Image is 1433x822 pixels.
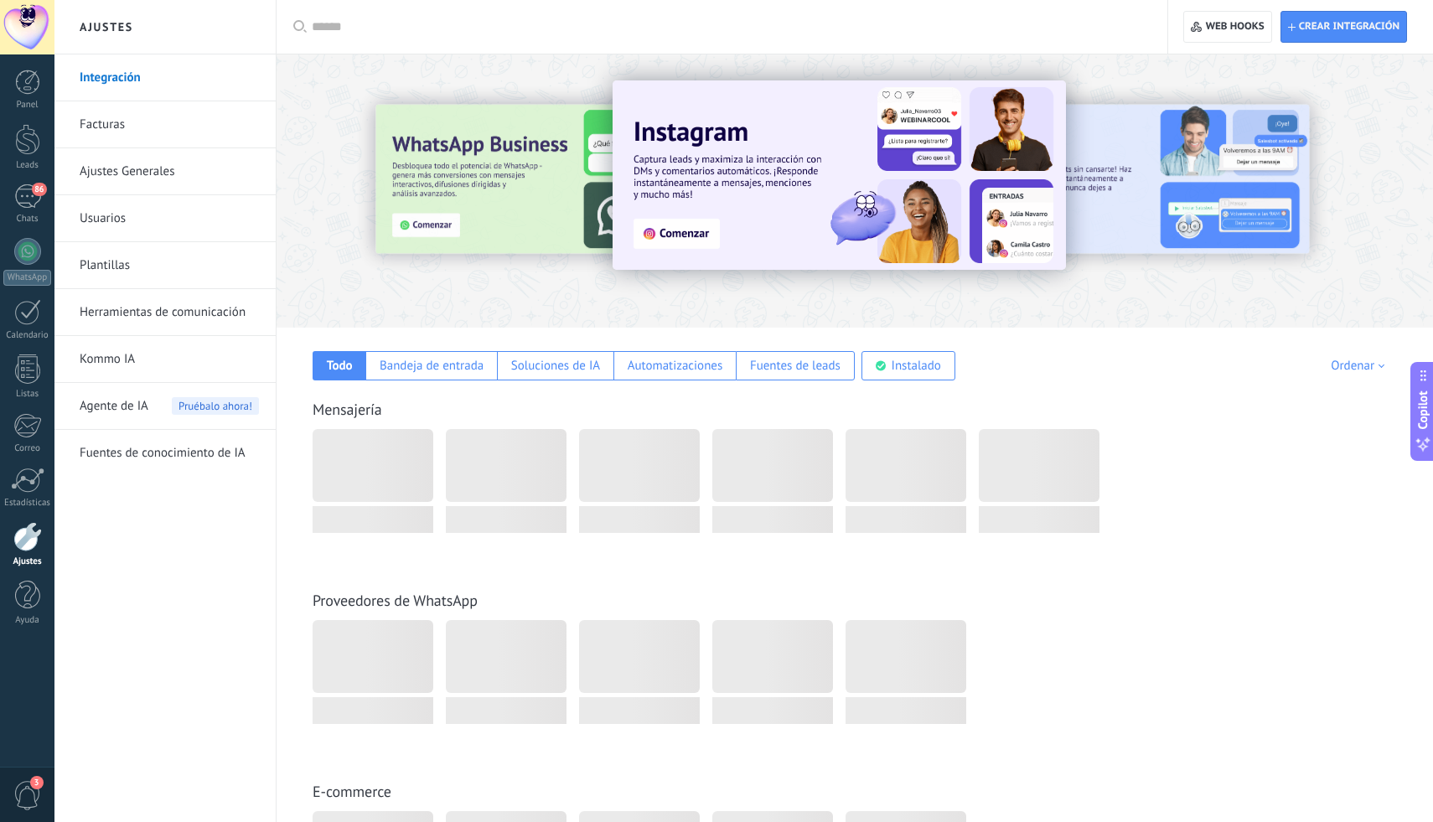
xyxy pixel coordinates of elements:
div: Calendario [3,330,52,341]
img: Slide 1 [613,80,1066,270]
li: Kommo IA [54,336,276,383]
a: Facturas [80,101,259,148]
li: Agente de IA [54,383,276,430]
div: Fuentes de leads [750,358,841,374]
div: WhatsApp [3,270,51,286]
div: Listas [3,389,52,400]
span: 3 [30,776,44,789]
li: Ajustes Generales [54,148,276,195]
div: Instalado [892,358,941,374]
img: Slide 3 [375,105,732,254]
li: Usuarios [54,195,276,242]
a: Ajustes Generales [80,148,259,195]
a: Agente de IAPruébalo ahora! [80,383,259,430]
span: Agente de IA [80,383,148,430]
a: Usuarios [80,195,259,242]
span: 86 [32,183,46,196]
button: Web hooks [1183,11,1271,43]
div: Estadísticas [3,498,52,509]
div: Ayuda [3,615,52,626]
span: Pruébalo ahora! [172,397,259,415]
a: Fuentes de conocimiento de IA [80,430,259,477]
li: Integración [54,54,276,101]
a: Herramientas de comunicación [80,289,259,336]
li: Herramientas de comunicación [54,289,276,336]
div: Todo [327,358,353,374]
img: Slide 2 [953,105,1310,254]
li: Fuentes de conocimiento de IA [54,430,276,476]
div: Soluciones de IA [511,358,600,374]
span: Copilot [1415,390,1431,429]
li: Facturas [54,101,276,148]
div: Bandeja de entrada [380,358,484,374]
a: Plantillas [80,242,259,289]
a: Proveedores de WhatsApp [313,591,478,610]
button: Crear integración [1280,11,1407,43]
span: Crear integración [1299,20,1399,34]
div: Automatizaciones [628,358,723,374]
a: Integración [80,54,259,101]
li: Plantillas [54,242,276,289]
a: Kommo IA [80,336,259,383]
span: Web hooks [1206,20,1265,34]
div: Chats [3,214,52,225]
div: Ajustes [3,556,52,567]
a: E-commerce [313,782,391,801]
div: Ordenar [1331,358,1390,374]
a: Mensajería [313,400,382,419]
div: Correo [3,443,52,454]
div: Leads [3,160,52,171]
div: Panel [3,100,52,111]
